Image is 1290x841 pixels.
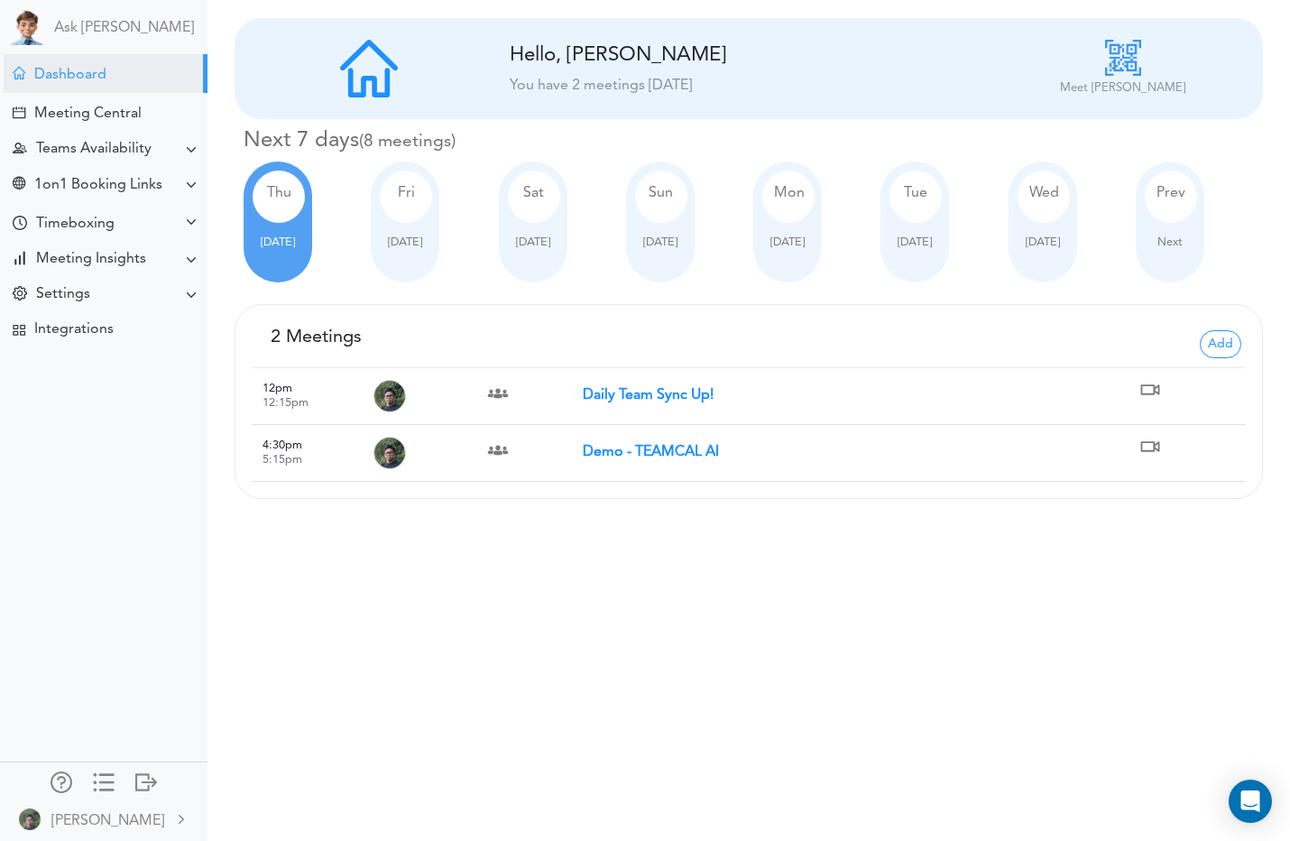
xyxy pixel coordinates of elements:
[770,236,805,248] span: [DATE]
[244,128,1263,154] h4: Next 7 days
[267,186,291,200] span: Thu
[34,321,114,338] div: Integrations
[135,772,157,790] div: Log out
[484,379,512,408] img: Team Meeting with 9 attendees bhavi@teamcalendar.aihitashamehta.design@gmail.com,jagik22@gmail.co...
[36,141,152,158] div: Teams Availability
[13,106,25,119] div: Create Meeting
[93,772,115,790] div: Show only icons
[13,67,25,79] div: Meeting Dashboard
[1105,40,1141,76] img: qr-code_icon.png
[1026,236,1060,248] span: [DATE]
[1156,186,1185,200] span: Previous 7 days
[898,236,932,248] span: [DATE]
[2,799,206,839] a: [PERSON_NAME]
[1229,780,1272,823] div: Open Intercom Messenger
[13,216,27,233] div: Time Your Goals
[583,445,719,459] strong: Demo - TEAMCAL AI
[1060,79,1185,97] p: Meet [PERSON_NAME]
[36,251,146,268] div: Meeting Insights
[93,772,115,797] a: Change side menu
[51,772,72,790] div: Manage Members and Externals
[54,20,194,37] a: Ask [PERSON_NAME]
[649,186,673,200] span: Sun
[904,186,927,200] span: Tue
[1200,330,1241,358] span: Add Calendar
[398,186,415,200] span: Fri
[484,436,512,465] img: Team Meeting with 9 attendees bhavi@teamcalendar.aihitashamehta.design@gmail.com,jagik22@gmail.co...
[263,454,302,466] small: 5:15pm
[774,186,805,200] span: Mon
[1157,236,1183,248] span: Next 7 days
[388,236,422,248] span: [DATE]
[263,397,309,409] small: 12:15pm
[523,186,544,200] span: Sat
[373,437,406,469] img: Organizer Raj Lal
[373,380,406,412] img: Organizer Raj Lal
[36,216,115,233] div: Timeboxing
[1029,186,1059,200] span: Wed
[643,236,677,248] span: [DATE]
[19,809,41,830] img: 9k=
[359,133,456,151] small: 8 meetings this week
[510,43,907,68] div: Hello, [PERSON_NAME]
[263,439,302,451] span: 4:30pm
[510,75,989,97] div: You have 2 meetings [DATE]
[34,106,142,123] div: Meeting Central
[34,67,106,84] div: Dashboard
[36,286,90,303] div: Settings
[13,177,25,194] div: Share Meeting Link
[51,810,164,832] div: [PERSON_NAME]
[516,236,550,248] span: [DATE]
[51,772,72,797] a: Manage Members and Externals
[1136,375,1165,404] img: https://us06web.zoom.us/j/6503929270?pwd=ib5uQR2S3FCPJwbgPwoLAQZUDK0A5A.1
[271,328,362,347] span: 2 Meetings
[583,388,714,402] strong: Daily Team Sync Up!
[261,236,295,248] span: [DATE]
[13,324,25,337] div: TEAMCAL AI Workflow Apps
[34,177,162,194] div: 1on1 Booking Links
[1200,335,1241,349] a: Add
[1136,432,1165,461] img: https://us06web.zoom.us/j/6503929270?pwd=ib5uQR2S3FCPJwbgPwoLAQZUDK0A5A.1
[263,383,292,394] span: 12pm
[9,9,45,45] img: Powered by TEAMCAL AI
